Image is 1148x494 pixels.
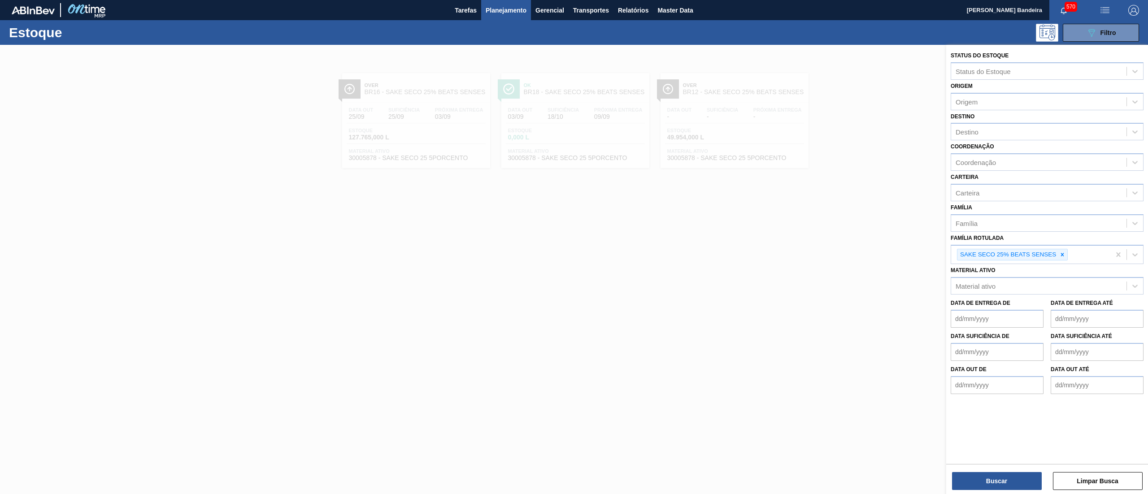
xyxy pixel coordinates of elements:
[951,376,1044,394] input: dd/mm/yyyy
[951,343,1044,361] input: dd/mm/yyyy
[1051,300,1113,306] label: Data de Entrega até
[951,143,994,150] label: Coordenação
[1065,2,1077,12] span: 570
[951,204,972,211] label: Família
[1100,5,1110,16] img: userActions
[455,5,477,16] span: Tarefas
[951,267,996,273] label: Material ativo
[951,235,1004,241] label: Família Rotulada
[1128,5,1139,16] img: Logout
[535,5,564,16] span: Gerencial
[1063,24,1139,42] button: Filtro
[951,83,973,89] label: Origem
[1051,310,1144,328] input: dd/mm/yyyy
[956,67,1011,75] div: Status do Estoque
[956,159,996,166] div: Coordenação
[951,113,974,120] label: Destino
[957,249,1057,260] div: SAKE SECO 25% BEATS SENSES
[951,310,1044,328] input: dd/mm/yyyy
[9,27,148,38] h1: Estoque
[12,6,55,14] img: TNhmsLtSVTkK8tSr43FrP2fwEKptu5GPRR3wAAAABJRU5ErkJggg==
[951,174,978,180] label: Carteira
[951,52,1009,59] label: Status do Estoque
[1051,333,1112,339] label: Data suficiência até
[956,98,978,105] div: Origem
[956,128,978,136] div: Destino
[1049,4,1078,17] button: Notificações
[951,300,1010,306] label: Data de Entrega de
[1051,343,1144,361] input: dd/mm/yyyy
[657,5,693,16] span: Master Data
[1051,366,1089,373] label: Data out até
[1100,29,1116,36] span: Filtro
[573,5,609,16] span: Transportes
[951,333,1009,339] label: Data suficiência de
[951,366,987,373] label: Data out de
[956,219,978,227] div: Família
[486,5,526,16] span: Planejamento
[956,282,996,290] div: Material ativo
[956,189,979,196] div: Carteira
[1036,24,1058,42] div: Pogramando: nenhum usuário selecionado
[618,5,648,16] span: Relatórios
[1051,376,1144,394] input: dd/mm/yyyy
